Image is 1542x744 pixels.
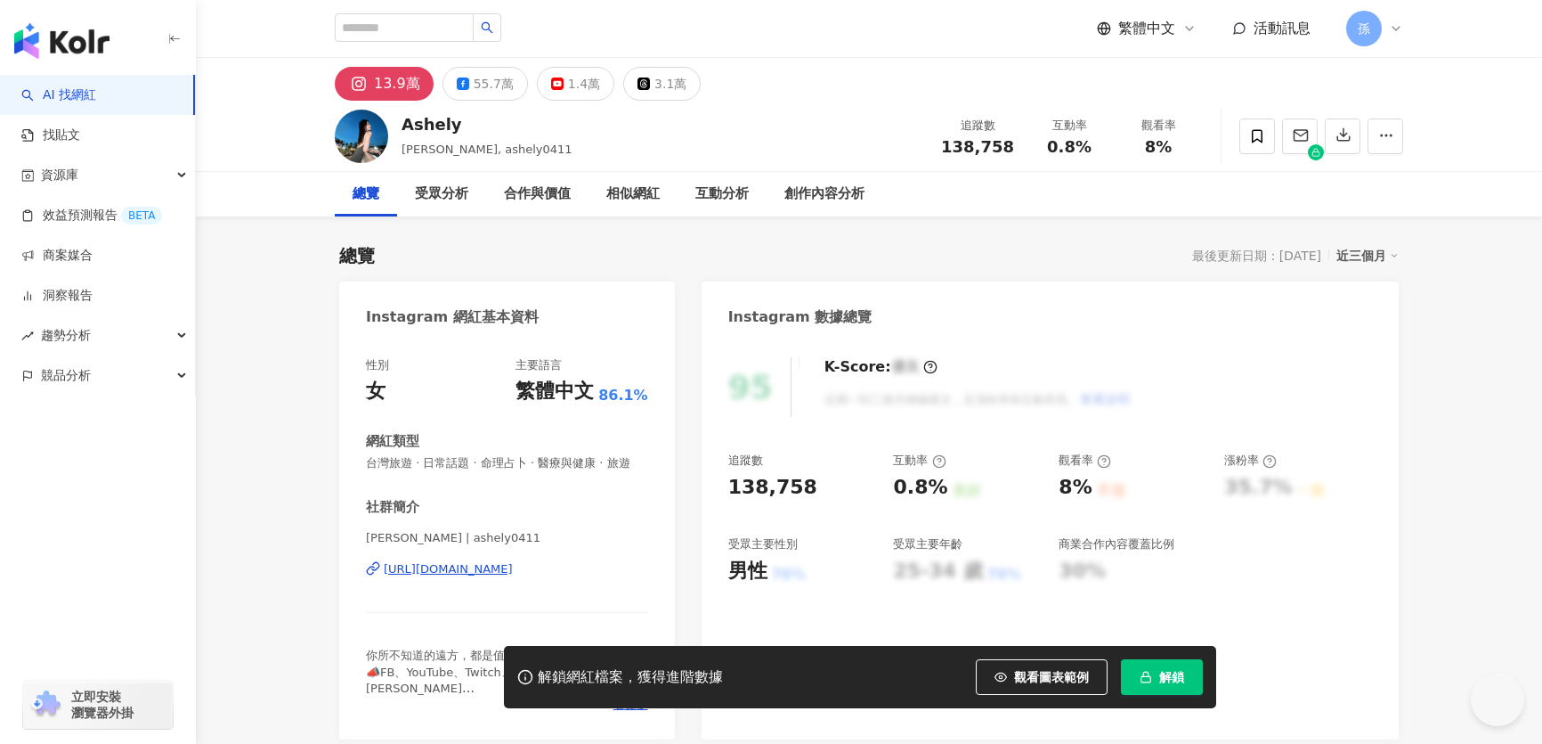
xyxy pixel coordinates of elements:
[14,23,110,59] img: logo
[1014,670,1089,684] span: 觀看圖表範例
[474,71,514,96] div: 55.7萬
[538,668,723,687] div: 解鎖網紅檔案，獲得進階數據
[695,184,749,205] div: 互動分析
[339,243,375,268] div: 總覽
[21,247,93,265] a: 商案媒合
[402,143,572,156] span: [PERSON_NAME], ashely0411
[481,21,493,34] span: search
[654,71,686,96] div: 3.1萬
[893,453,945,469] div: 互動率
[1118,19,1175,38] span: 繁體中文
[335,67,434,101] button: 13.9萬
[1124,117,1192,135] div: 觀看率
[1059,536,1174,552] div: 商業合作內容覆蓋比例
[442,67,528,101] button: 55.7萬
[335,110,388,163] img: KOL Avatar
[23,681,173,729] a: chrome extension立即安裝 瀏覽器外掛
[41,356,91,396] span: 競品分析
[366,530,648,546] span: [PERSON_NAME] | ashely0411
[1358,19,1370,38] span: 孫
[623,67,701,101] button: 3.1萬
[1035,117,1103,135] div: 互動率
[1159,670,1184,684] span: 解鎖
[728,536,798,552] div: 受眾主要性別
[1145,138,1173,156] span: 8%
[598,386,648,405] span: 86.1%
[568,71,600,96] div: 1.4萬
[374,71,420,96] div: 13.9萬
[366,378,385,405] div: 女
[21,86,96,104] a: searchAI 找網紅
[21,207,162,225] a: 效益預測報告BETA
[1224,453,1277,469] div: 漲粉率
[366,357,389,373] div: 性別
[21,287,93,305] a: 洞察報告
[893,536,962,552] div: 受眾主要年齡
[537,67,614,101] button: 1.4萬
[353,184,379,205] div: 總覽
[1121,659,1203,695] button: 解鎖
[893,474,947,502] div: 0.8%
[941,117,1014,135] div: 追蹤數
[21,330,34,342] span: rise
[728,558,767,585] div: 男性
[976,659,1108,695] button: 觀看圖表範例
[941,137,1014,156] span: 138,758
[28,691,63,719] img: chrome extension
[824,357,937,377] div: K-Score :
[71,689,134,721] span: 立即安裝 瀏覽器外掛
[366,432,419,451] div: 網紅類型
[606,184,660,205] div: 相似網紅
[402,113,572,135] div: Ashely
[515,378,594,405] div: 繁體中文
[1047,138,1092,156] span: 0.8%
[1059,474,1092,502] div: 8%
[41,315,91,356] span: 趨勢分析
[366,455,648,471] span: 台灣旅遊 · 日常話題 · 命理占卜 · 醫療與健康 · 旅遊
[366,307,539,327] div: Instagram 網紅基本資料
[1059,453,1111,469] div: 觀看率
[21,127,80,144] a: 找貼文
[728,474,817,502] div: 138,758
[728,307,872,327] div: Instagram 數據總覽
[1336,244,1399,267] div: 近三個月
[1192,249,1321,263] div: 最後更新日期：[DATE]
[1254,20,1311,37] span: 活動訊息
[366,561,648,577] a: [URL][DOMAIN_NAME]
[504,184,571,205] div: 合作與價值
[366,498,419,517] div: 社群簡介
[384,561,513,577] div: [URL][DOMAIN_NAME]
[728,453,763,469] div: 追蹤數
[415,184,468,205] div: 受眾分析
[784,184,864,205] div: 創作內容分析
[41,155,78,195] span: 資源庫
[515,357,562,373] div: 主要語言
